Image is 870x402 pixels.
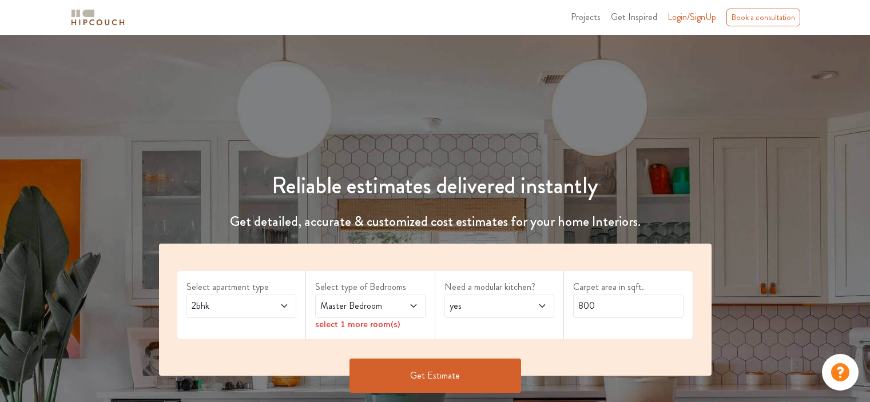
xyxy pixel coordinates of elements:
[69,5,126,30] span: logo-horizontal.svg
[152,172,718,200] h1: Reliable estimates delivered instantly
[152,213,718,230] h4: Get detailed, accurate & customized cost estimates for your home Interiors.
[571,10,601,23] span: Projects
[189,299,264,313] span: 2bhk
[186,280,297,294] label: Select apartment type
[573,280,684,294] label: Carpet area in sqft.
[69,7,126,27] img: logo-horizontal.svg
[444,280,555,294] label: Need a modular kitchen?
[318,299,393,313] span: Master Bedroom
[726,9,800,26] div: Book a consultation
[611,10,657,23] span: Get Inspired
[573,294,684,318] input: Enter area sqft
[668,10,716,23] span: Login/SignUp
[447,299,522,313] span: yes
[349,359,521,393] button: Get Estimate
[315,318,426,330] div: select 1 more room(s)
[315,280,426,294] label: Select type of Bedrooms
